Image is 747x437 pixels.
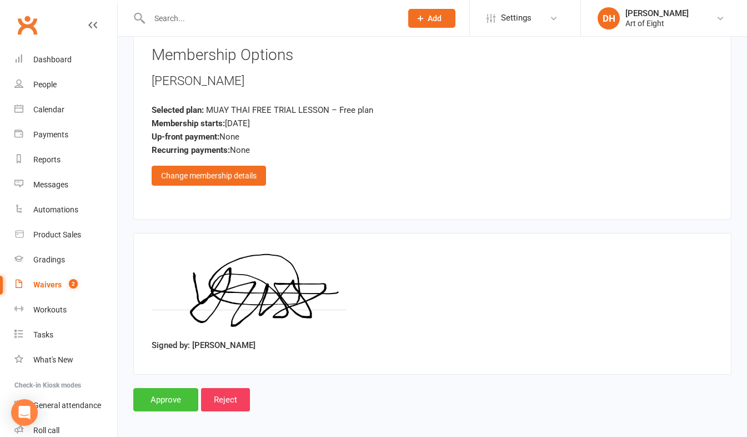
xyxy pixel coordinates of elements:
span: Settings [501,6,532,31]
h3: Membership Options [152,47,713,64]
button: Add [408,9,455,28]
div: Open Intercom Messenger [11,399,38,426]
a: Payments [14,122,117,147]
a: Messages [14,172,117,197]
img: image1754885230.png [152,251,346,335]
div: Workouts [33,305,67,314]
strong: Recurring payments: [152,145,230,155]
a: Tasks [14,322,117,347]
div: [PERSON_NAME] [625,8,689,18]
strong: Selected plan: [152,105,204,115]
div: General attendance [33,401,101,410]
a: Clubworx [13,11,41,39]
a: Waivers 2 [14,272,117,297]
div: Reports [33,155,61,164]
div: People [33,80,57,89]
a: Gradings [14,247,117,272]
input: Search... [146,11,394,26]
div: [DATE] [152,117,713,130]
input: Approve [133,388,198,411]
div: What's New [33,355,73,364]
div: Automations [33,205,78,214]
input: Reject [201,388,250,411]
a: Automations [14,197,117,222]
a: Calendar [14,97,117,122]
label: Signed by: [PERSON_NAME] [152,339,255,352]
div: Gradings [33,255,65,264]
a: Dashboard [14,47,117,72]
a: General attendance kiosk mode [14,393,117,418]
a: Reports [14,147,117,172]
div: Messages [33,180,68,189]
div: [PERSON_NAME] [152,72,713,90]
div: DH [598,7,620,29]
div: Product Sales [33,230,81,239]
div: Roll call [33,426,59,435]
div: Change membership details [152,166,266,186]
div: Dashboard [33,55,72,64]
strong: Up-front payment: [152,132,219,142]
a: Workouts [14,297,117,322]
a: What's New [14,347,117,373]
span: 2 [69,279,78,289]
div: None [152,143,713,157]
div: Tasks [33,330,53,339]
div: None [152,130,713,143]
div: Art of Eight [625,18,689,28]
span: MUAY THAI FREE TRIAL LESSON – Free plan [206,105,373,115]
span: Add [428,14,442,23]
strong: Membership starts: [152,118,225,128]
a: People [14,72,117,97]
a: Product Sales [14,222,117,247]
div: Payments [33,130,68,139]
div: Waivers [33,280,62,289]
div: Calendar [33,105,64,114]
